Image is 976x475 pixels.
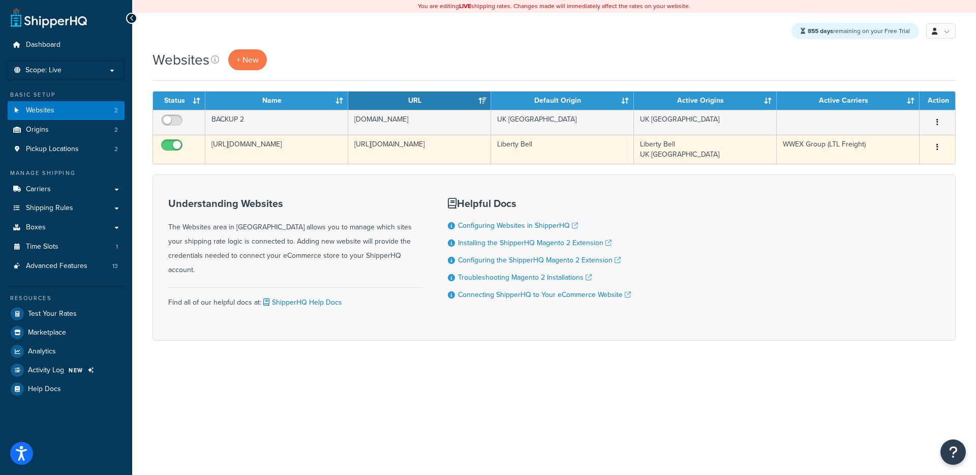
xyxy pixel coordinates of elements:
[116,243,118,251] span: 1
[8,294,125,303] div: Resources
[491,135,634,164] td: Liberty Bell
[8,237,125,256] a: Time Slots 1
[777,135,920,164] td: WWEX Group (LTL Freight)
[8,91,125,99] div: Basic Setup
[808,26,833,36] strong: 855 days
[458,272,592,283] a: Troubleshooting Magento 2 Installations
[26,223,46,232] span: Boxes
[28,347,56,356] span: Analytics
[28,310,77,318] span: Test Your Rates
[777,92,920,110] th: Active Carriers: activate to sort column ascending
[8,140,125,159] a: Pickup Locations 2
[458,237,612,248] a: Installing the ShipperHQ Magento 2 Extension
[26,126,49,134] span: Origins
[459,2,471,11] b: LIVE
[8,257,125,276] li: Advanced Features
[8,140,125,159] li: Pickup Locations
[634,110,777,135] td: UK [GEOGRAPHIC_DATA]
[8,101,125,120] li: Websites
[8,361,125,379] a: Activity Log NEW
[491,110,634,135] td: UK [GEOGRAPHIC_DATA]
[114,145,118,154] span: 2
[8,342,125,361] a: Analytics
[168,198,422,277] div: The Websites area in [GEOGRAPHIC_DATA] allows you to manage which sites your shipping rate logic ...
[112,262,118,271] span: 13
[8,380,125,398] a: Help Docs
[348,110,491,135] td: [DOMAIN_NAME]
[25,66,62,75] span: Scope: Live
[26,262,87,271] span: Advanced Features
[940,439,966,465] button: Open Resource Center
[168,198,422,209] h3: Understanding Websites
[152,50,209,70] h1: Websites
[8,257,125,276] a: Advanced Features 13
[26,185,51,194] span: Carriers
[8,180,125,199] a: Carriers
[634,92,777,110] th: Active Origins: activate to sort column ascending
[26,145,79,154] span: Pickup Locations
[114,106,118,115] span: 2
[8,101,125,120] a: Websites 2
[26,41,60,49] span: Dashboard
[8,169,125,177] div: Manage Shipping
[205,92,348,110] th: Name: activate to sort column ascending
[228,49,267,70] a: + New
[8,237,125,256] li: Time Slots
[8,305,125,323] a: Test Your Rates
[205,135,348,164] td: [URL][DOMAIN_NAME]
[26,204,73,213] span: Shipping Rules
[153,92,205,110] th: Status: activate to sort column ascending
[8,199,125,218] a: Shipping Rules
[8,218,125,237] a: Boxes
[491,92,634,110] th: Default Origin: activate to sort column ascending
[8,121,125,139] li: Origins
[205,110,348,135] td: BACKUP 2
[348,92,491,110] th: URL: activate to sort column ascending
[261,297,342,308] a: ShipperHQ Help Docs
[458,289,631,300] a: Connecting ShipperHQ to Your eCommerce Website
[28,366,64,375] span: Activity Log
[28,329,66,337] span: Marketplace
[26,106,54,115] span: Websites
[458,255,621,265] a: Configuring the ShipperHQ Magento 2 Extension
[448,198,631,209] h3: Helpful Docs
[8,36,125,54] a: Dashboard
[8,323,125,342] a: Marketplace
[8,361,125,379] li: Activity Log
[348,135,491,164] td: [URL][DOMAIN_NAME]
[11,8,87,28] a: ShipperHQ Home
[791,23,919,39] div: remaining on your Free Trial
[69,366,83,374] span: NEW
[114,126,118,134] span: 2
[26,243,58,251] span: Time Slots
[634,135,777,164] td: Liberty Bell UK [GEOGRAPHIC_DATA]
[458,220,578,231] a: Configuring Websites in ShipperHQ
[168,287,422,310] div: Find all of our helpful docs at:
[8,121,125,139] a: Origins 2
[28,385,61,394] span: Help Docs
[236,54,259,66] span: + New
[920,92,955,110] th: Action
